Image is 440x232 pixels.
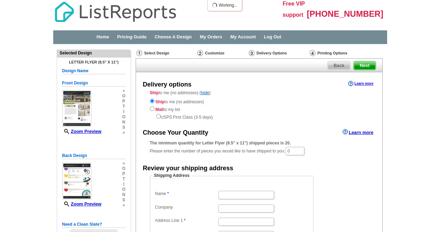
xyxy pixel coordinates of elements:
span: o [122,166,125,171]
h4: Letter Flyer (8.5" x 11") [62,60,126,64]
img: Printing Options & Summary [310,50,315,56]
span: t [122,104,125,109]
div: Delivery Options [248,50,309,58]
span: o [122,93,125,99]
a: Pricing Guide [117,34,147,39]
a: Choose A Design [155,34,192,39]
h5: Need a Clean Slate? [62,221,126,228]
div: to me (no addresses) ( ) [136,90,382,120]
div: Customize [197,50,248,57]
span: i [122,182,125,187]
div: Selected Design [57,50,131,56]
div: Please enter the number of pieces you would like to have shipped to you: [150,140,368,156]
div: Select Design [136,50,197,58]
span: t [122,177,125,182]
div: to me (no addresses) to my list [150,97,368,120]
a: Back [327,61,351,70]
span: Next [354,61,375,70]
span: [PHONE_NUMBER] [307,9,383,18]
a: My Account [230,34,256,39]
div: Delivery options [143,80,192,89]
span: o [122,187,125,192]
img: Customize [197,50,203,56]
div: Printing Options [309,50,371,57]
h5: Front Design [62,80,126,87]
a: Zoom Preview [62,129,102,134]
a: Log Out [264,34,281,39]
span: » [122,161,125,166]
div: USPS First Class (3-5 days) [150,113,368,120]
img: small-thumb.jpg [62,163,91,200]
span: n [122,120,125,125]
strong: Mail [155,107,163,112]
span: n [122,192,125,197]
h5: Back Design [62,152,126,159]
span: p [122,171,125,177]
span: » [122,88,125,93]
span: p [122,99,125,104]
span: s [122,125,125,130]
a: Zoom Preview [62,201,102,207]
a: Learn more [348,81,373,87]
span: i [122,109,125,114]
div: Choose Your Quantity [143,128,208,137]
span: Free VIP support [283,1,305,18]
label: Company [155,204,218,210]
label: Name [155,191,218,197]
img: small-thumb.jpg [62,90,91,127]
a: hide [201,90,209,95]
strong: Ship [150,90,159,95]
span: s [122,197,125,203]
img: loading... [212,2,217,8]
div: The minimum quantity for Letter Flyer (8.5" x 11") shipped pieces is 20. [150,140,368,146]
span: » [122,130,125,135]
h5: Design Name [62,68,126,74]
a: My Orders [200,34,222,39]
strong: Ship [155,99,165,104]
legend: Shipping Address [153,173,190,179]
img: Delivery Options [249,50,255,56]
div: Review your shipping address [143,164,233,173]
a: Learn more [343,129,374,135]
span: o [122,114,125,120]
span: » [122,203,125,208]
label: Address Line 1 [155,218,218,224]
a: Home [96,34,109,39]
img: Select Design [136,50,142,56]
